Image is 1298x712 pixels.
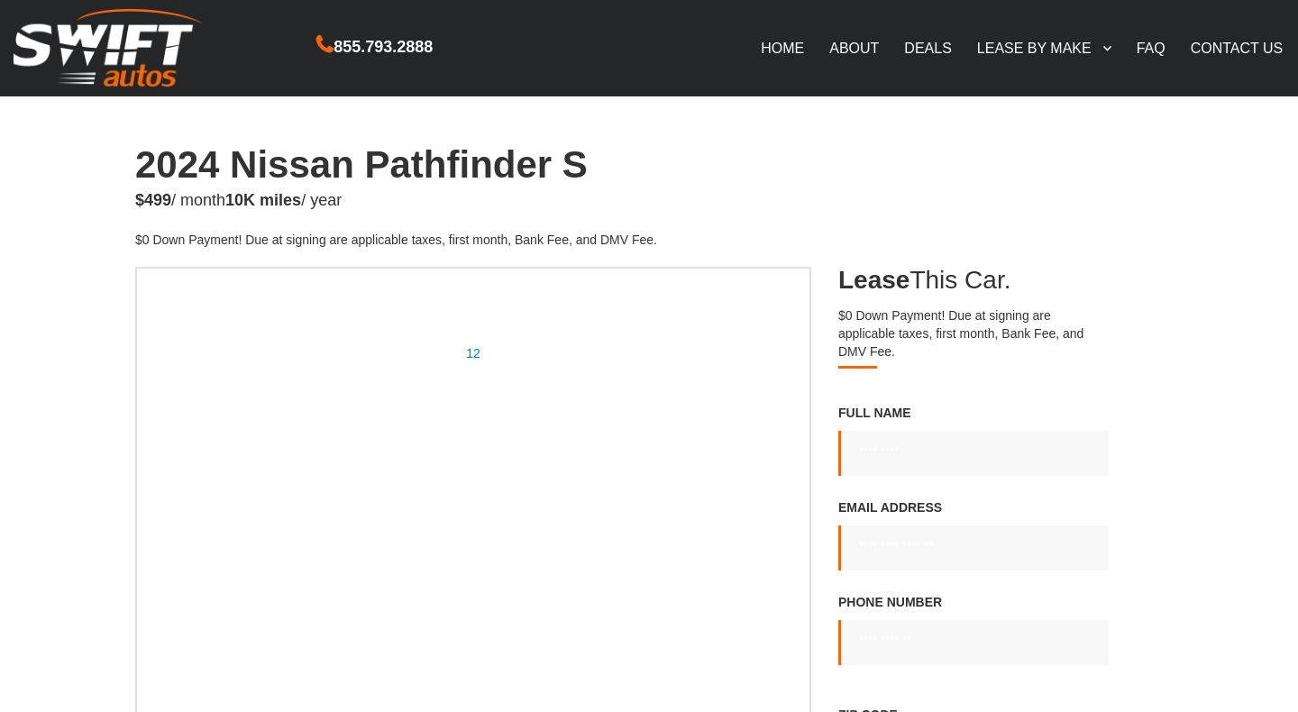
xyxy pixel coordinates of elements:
label: Phone Number [838,593,1109,665]
a: HOME [748,29,817,67]
label: Full Name [838,404,1109,476]
input: Phone Number [838,620,1109,665]
span: Lease [838,266,910,294]
a: CONTACT US [1178,29,1296,67]
input: Full Name [838,431,1109,476]
label: Email Address [838,498,1109,571]
p: / month / year [135,189,1163,213]
a: FAQ [1124,29,1178,67]
a: LEASE BY MAKE [964,29,1124,67]
a: 1 [466,346,473,361]
a: 855.793.2888 [316,40,433,55]
p: $0 Down Payment! Due at signing are applicable taxes, first month, Bank Fee, and DMV Fee. [838,306,1109,361]
h3: This Car. [838,267,1109,295]
input: Email Address [838,525,1109,571]
p: $0 Down Payment! Due at signing are applicable taxes, first month, Bank Fee, and DMV Fee. [135,231,1163,249]
strong: $499 [135,191,171,209]
a: ABOUT [817,29,891,67]
strong: 10K miles [225,191,301,209]
h1: 2024 Nissan Pathfinder S [135,144,1163,186]
a: 2 [473,346,480,361]
img: Swift Autos [14,9,203,87]
span: 855.793.2888 [334,34,433,60]
a: DEALS [891,29,964,67]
